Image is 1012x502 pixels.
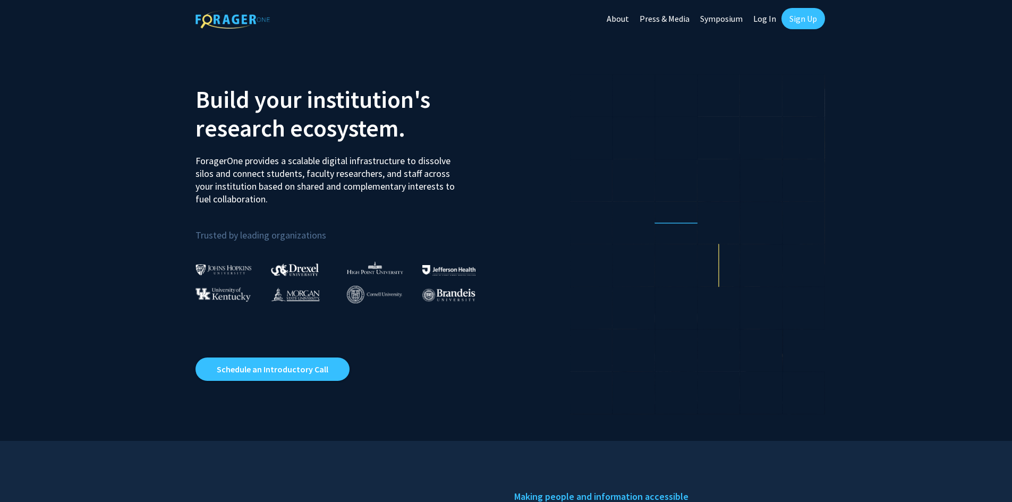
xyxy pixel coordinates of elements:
a: Sign Up [781,8,825,29]
p: Trusted by leading organizations [195,214,498,243]
img: ForagerOne Logo [195,10,270,29]
img: Johns Hopkins University [195,264,252,275]
img: Cornell University [347,286,402,303]
h2: Build your institution's research ecosystem. [195,85,498,142]
a: Opens in a new tab [195,358,350,381]
img: Thomas Jefferson University [422,265,475,275]
img: Drexel University [271,263,319,276]
p: ForagerOne provides a scalable digital infrastructure to dissolve silos and connect students, fac... [195,147,462,206]
img: High Point University [347,261,403,274]
img: University of Kentucky [195,287,251,302]
img: Morgan State University [271,287,320,301]
img: Brandeis University [422,288,475,302]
